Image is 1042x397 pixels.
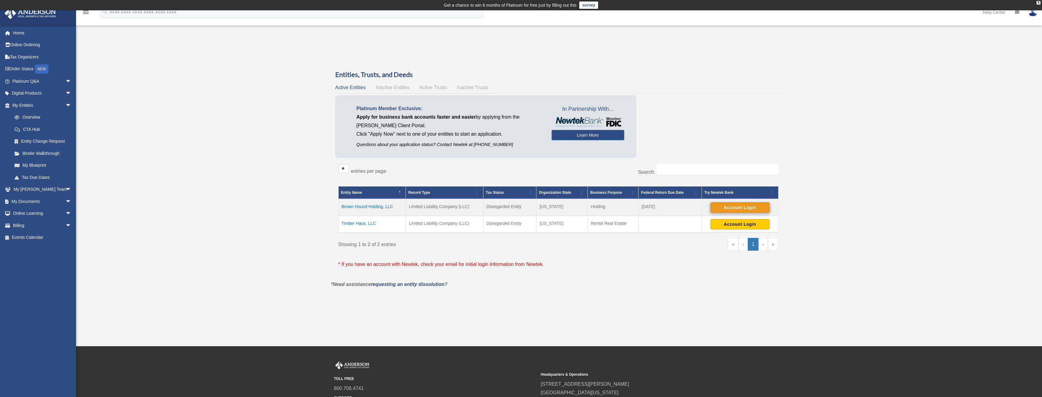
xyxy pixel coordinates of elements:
th: Tax Status: Activate to sort [483,186,536,199]
td: [US_STATE] [536,199,588,216]
span: Apply for business bank accounts faster and easier [357,114,476,120]
a: My [PERSON_NAME] Teamarrow_drop_down [4,183,81,196]
button: Account Login [710,202,770,213]
p: by applying from the [PERSON_NAME] Client Portal. [357,113,542,130]
small: Headquarters & Operations [541,371,744,378]
td: Limited Liability Company (LLC) [406,199,483,216]
a: Online Learningarrow_drop_down [4,207,81,220]
th: Organization State: Activate to sort [536,186,588,199]
th: Entity Name: Activate to invert sorting [338,186,406,199]
div: Get a chance to win 6 months of Platinum for free just by filling out this [444,2,577,9]
label: Search: [638,169,655,175]
a: First [728,238,738,251]
span: arrow_drop_down [65,99,78,112]
td: Rental Real Estate [588,216,639,233]
a: Account Login [710,221,770,226]
a: Tax Due Dates [9,171,78,183]
span: arrow_drop_down [65,207,78,220]
th: Federal Return Due Date: Activate to sort [639,186,702,199]
i: search [102,8,108,15]
span: arrow_drop_down [65,219,78,232]
th: Record Type: Activate to sort [406,186,483,199]
a: Billingarrow_drop_down [4,219,81,232]
a: Account Login [710,205,770,210]
a: 1 [748,238,758,251]
td: Limited Liability Company (LLC) [406,216,483,233]
a: Home [4,27,81,39]
h3: Entities, Trusts, and Deeds [335,70,782,79]
span: Business Purpose [590,190,622,195]
label: entries per page [351,169,386,174]
img: Anderson Advisors Platinum Portal [334,361,371,369]
a: My Entitiesarrow_drop_down [4,99,78,111]
p: Click "Apply Now" next to one of your entities to start an application. [357,130,542,138]
span: Active Entities [335,85,366,90]
td: [US_STATE] [536,216,588,233]
em: *Need assistance ? [331,282,448,287]
p: Platinum Member Exclusive: [357,104,542,113]
a: Previous [738,238,748,251]
span: arrow_drop_down [65,183,78,196]
a: Last [768,238,779,251]
a: Overview [9,111,75,124]
img: NewtekBankLogoSM.png [555,117,621,127]
a: My Documentsarrow_drop_down [4,195,81,207]
span: Inactive Entities [375,85,409,90]
a: Entity Change Request [9,135,78,148]
a: Digital Productsarrow_drop_down [4,87,81,99]
td: Holding [588,199,639,216]
th: Business Purpose: Activate to sort [588,186,639,199]
a: [GEOGRAPHIC_DATA][US_STATE] [541,390,619,395]
div: NEW [35,64,48,74]
p: * If you have an account with Newtek, check your email for initial login information from Newtek. [338,260,779,269]
span: Tax Status [486,190,504,195]
div: Showing 1 to 2 of 2 entries [338,238,554,249]
small: TOLL FREE [334,376,537,382]
span: In Partnership With... [552,104,624,114]
span: arrow_drop_down [65,87,78,100]
a: Binder Walkthrough [9,147,78,159]
a: Next [758,238,768,251]
i: menu [82,9,89,16]
a: 800.706.4741 [334,386,364,391]
span: Federal Return Due Date [641,190,684,195]
a: My Blueprint [9,159,78,172]
td: Timber Haus, LLC [338,216,406,233]
a: Learn More [552,130,624,140]
span: Organization State [539,190,571,195]
a: menu [82,11,89,16]
span: Entity Name [341,190,362,195]
a: Platinum Q&Aarrow_drop_down [4,75,81,87]
td: Brown Hound Holding, LLC [338,199,406,216]
img: User Pic [1028,8,1037,16]
a: Events Calendar [4,232,81,244]
td: [DATE] [639,199,702,216]
span: Record Type [408,190,430,195]
a: Tax Organizers [4,51,81,63]
a: [STREET_ADDRESS][PERSON_NAME] [541,381,629,387]
a: Order StatusNEW [4,63,81,75]
a: survey [579,2,598,9]
div: close [1037,1,1040,5]
button: Account Login [710,219,770,229]
a: Online Ordering [4,39,81,51]
a: requesting an entity dissolution [371,282,444,287]
div: Try Newtek Bank [704,189,769,196]
span: arrow_drop_down [65,195,78,208]
td: Disregarded Entity [483,216,536,233]
td: Disregarded Entity [483,199,536,216]
th: Try Newtek Bank : Activate to sort [702,186,778,199]
span: arrow_drop_down [65,75,78,88]
p: Questions about your application status? Contact Newtek at [PHONE_NUMBER] [357,141,542,148]
img: Anderson Advisors Platinum Portal [3,7,58,19]
span: Inactive Trusts [457,85,488,90]
span: Active Trusts [419,85,447,90]
a: CTA Hub [9,123,78,135]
